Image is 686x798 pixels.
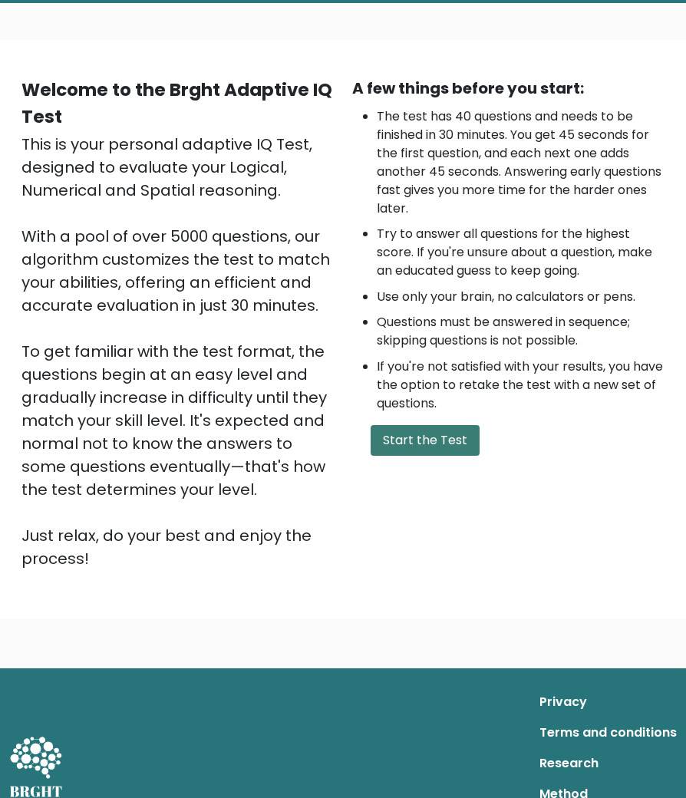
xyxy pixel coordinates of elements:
[377,225,665,280] li: Try to answer all questions for the highest score. If you're unsure about a question, make an edu...
[377,107,665,218] li: The test has 40 questions and needs to be finished in 30 minutes. You get 45 seconds for the firs...
[539,717,677,748] a: Terms and conditions
[539,687,677,717] a: Privacy
[21,77,332,129] b: Welcome to the Brght Adaptive IQ Test
[352,77,665,100] div: A few things before you start:
[21,133,334,570] div: This is your personal adaptive IQ Test, designed to evaluate your Logical, Numerical and Spatial ...
[371,425,480,456] button: Start the Test
[377,358,665,413] li: If you're not satisfied with your results, you have the option to retake the test with a new set ...
[539,748,677,779] a: Research
[377,313,665,350] li: Questions must be answered in sequence; skipping questions is not possible.
[377,288,665,306] li: Use only your brain, no calculators or pens.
